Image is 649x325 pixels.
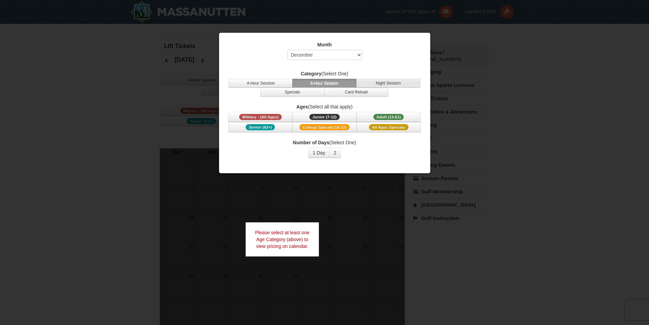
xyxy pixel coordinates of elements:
[299,124,350,130] span: College Special (18-22)
[228,112,292,122] button: Military - (All Ages)
[228,70,422,77] label: (Select One)
[318,42,332,47] strong: Month
[239,114,282,120] span: Military - (All Ages)
[357,112,421,122] button: Adult (13-61)
[228,139,422,146] label: (Select One)
[260,88,324,97] button: Specials
[369,124,408,130] span: All Ages Specials
[324,88,388,97] button: Card Reload
[292,122,356,132] button: College Special (18-22)
[246,124,275,130] span: Senior (62+)
[356,79,420,88] button: Night Session
[357,122,421,132] button: All Ages Specials
[308,148,330,158] button: 1 Day
[373,114,404,120] span: Adult (13-61)
[296,104,308,109] strong: Ages
[228,103,422,110] label: (Select all that apply)
[292,112,356,122] button: Junior (7-12)
[293,140,329,145] strong: Number of Days
[309,114,340,120] span: Junior (7-12)
[301,71,322,76] strong: Category
[292,79,356,88] button: 8-Hour Session
[228,122,292,132] button: Senior (62+)
[329,148,341,158] button: 2
[229,79,293,88] button: 4-Hour Session
[246,222,319,256] div: Please select at least one Age Category (above) to view pricing on calendar.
